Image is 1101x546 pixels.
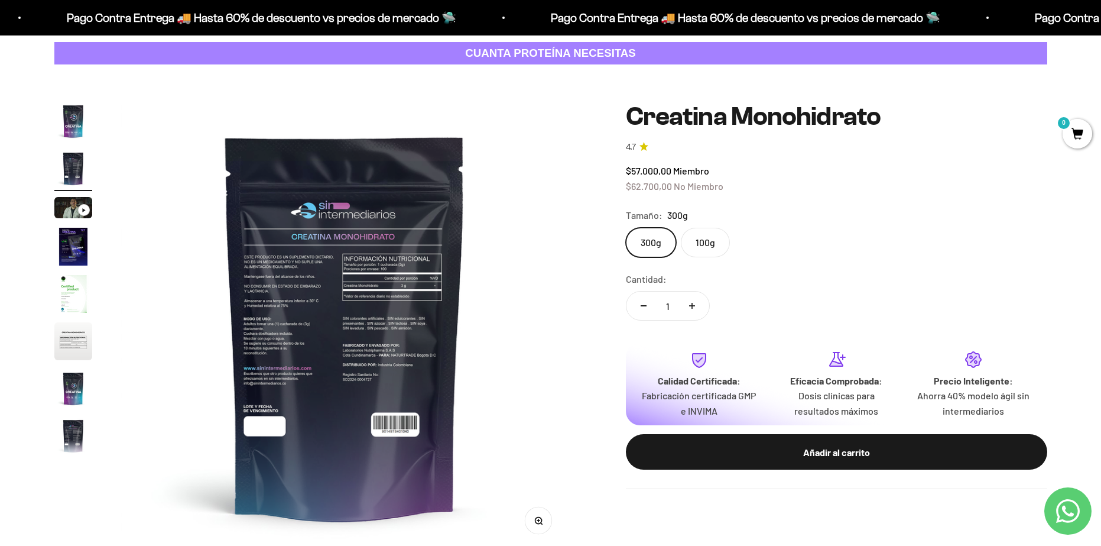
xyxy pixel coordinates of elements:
[640,388,758,418] p: Fabricación certificada GMP e INVIMA
[54,275,92,316] button: Ir al artículo 5
[54,370,92,408] img: Creatina Monohidrato
[914,388,1032,418] p: Ahorra 40% modelo ágil sin intermediarios
[626,141,636,154] span: 4.7
[465,47,636,59] strong: CUANTA PROTEÍNA NECESITAS
[54,150,92,188] img: Creatina Monohidrato
[626,102,1047,131] h1: Creatina Monohidrato
[934,375,1013,386] strong: Precio Inteligente:
[626,434,1047,470] button: Añadir al carrito
[54,42,1047,65] a: CUANTA PROTEÍNA NECESITAS
[626,272,667,287] label: Cantidad:
[54,102,92,140] img: Creatina Monohidrato
[54,370,92,411] button: Ir al artículo 7
[649,445,1024,460] div: Añadir al carrito
[54,275,92,313] img: Creatina Monohidrato
[1063,128,1092,141] a: 0
[777,388,895,418] p: Dosis clínicas para resultados máximos
[54,228,92,269] button: Ir al artículo 4
[54,102,92,144] button: Ir al artículo 1
[54,417,92,458] button: Ir al artículo 8
[66,8,455,27] p: Pago Contra Entrega 🚚 Hasta 60% de descuento vs precios de mercado 🛸
[54,197,92,222] button: Ir al artículo 3
[1057,116,1071,130] mark: 0
[673,165,709,176] span: Miembro
[658,375,741,386] strong: Calidad Certificada:
[626,180,672,192] span: $62.700,00
[790,375,882,386] strong: Eficacia Comprobada:
[675,292,709,320] button: Aumentar cantidad
[54,417,92,455] img: Creatina Monohidrato
[54,150,92,191] button: Ir al artículo 2
[54,322,92,364] button: Ir al artículo 6
[626,292,661,320] button: Reducir cantidad
[626,208,662,223] legend: Tamaño:
[626,165,671,176] span: $57.000,00
[674,180,723,192] span: No Miembro
[550,8,939,27] p: Pago Contra Entrega 🚚 Hasta 60% de descuento vs precios de mercado 🛸
[54,228,92,266] img: Creatina Monohidrato
[667,208,688,223] span: 300g
[626,141,1047,154] a: 4.74.7 de 5.0 estrellas
[54,322,92,360] img: Creatina Monohidrato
